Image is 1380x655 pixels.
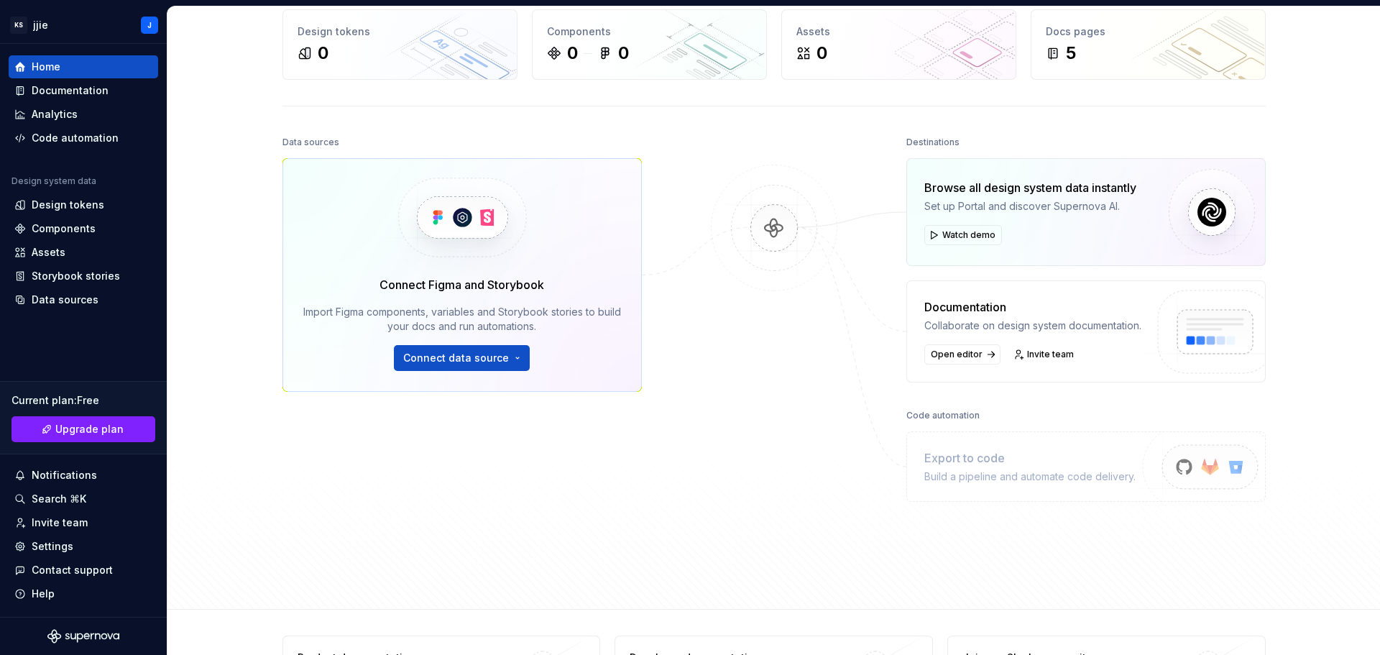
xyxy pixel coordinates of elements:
[924,344,1000,365] a: Open editor
[924,449,1136,467] div: Export to code
[816,42,827,65] div: 0
[47,629,119,643] svg: Supernova Logo
[32,492,86,506] div: Search ⌘K
[1027,349,1074,360] span: Invite team
[924,470,1136,484] div: Build a pipeline and automate code delivery.
[11,416,155,442] button: Upgrade plan
[9,241,158,264] a: Assets
[567,42,578,65] div: 0
[9,511,158,534] a: Invite team
[9,217,158,240] a: Components
[906,132,960,152] div: Destinations
[32,60,60,74] div: Home
[9,193,158,216] a: Design tokens
[9,582,158,605] button: Help
[547,24,752,39] div: Components
[10,17,27,34] div: KS
[32,131,119,145] div: Code automation
[1031,9,1266,80] a: Docs pages5
[618,42,629,65] div: 0
[379,276,544,293] div: Connect Figma and Storybook
[781,9,1016,80] a: Assets0
[9,79,158,102] a: Documentation
[32,245,65,260] div: Assets
[924,225,1002,245] button: Watch demo
[32,587,55,601] div: Help
[298,24,502,39] div: Design tokens
[11,393,155,408] div: Current plan : Free
[9,288,158,311] a: Data sources
[9,559,158,582] button: Contact support
[394,345,530,371] button: Connect data source
[9,265,158,288] a: Storybook stories
[303,305,621,334] div: Import Figma components, variables and Storybook stories to build your docs and run automations.
[924,319,1141,333] div: Collaborate on design system documentation.
[32,221,96,236] div: Components
[32,83,109,98] div: Documentation
[282,9,517,80] a: Design tokens0
[32,107,78,122] div: Analytics
[9,487,158,510] button: Search ⌘K
[32,269,120,283] div: Storybook stories
[32,516,88,530] div: Invite team
[32,468,97,482] div: Notifications
[32,563,113,577] div: Contact support
[33,18,48,32] div: jjie
[796,24,1001,39] div: Assets
[3,9,164,40] button: KSjjieJ
[1009,344,1080,365] a: Invite team
[9,464,158,487] button: Notifications
[906,406,980,426] div: Code automation
[532,9,767,80] a: Components00
[32,539,73,554] div: Settings
[9,535,158,558] a: Settings
[318,42,328,65] div: 0
[403,351,509,365] span: Connect data source
[942,229,995,241] span: Watch demo
[924,298,1141,316] div: Documentation
[55,422,124,436] span: Upgrade plan
[931,349,983,360] span: Open editor
[11,175,96,187] div: Design system data
[147,19,152,31] div: J
[32,293,98,307] div: Data sources
[1046,24,1251,39] div: Docs pages
[9,103,158,126] a: Analytics
[9,127,158,150] a: Code automation
[924,179,1136,196] div: Browse all design system data instantly
[1066,42,1076,65] div: 5
[282,132,339,152] div: Data sources
[924,199,1136,214] div: Set up Portal and discover Supernova AI.
[9,55,158,78] a: Home
[32,198,104,212] div: Design tokens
